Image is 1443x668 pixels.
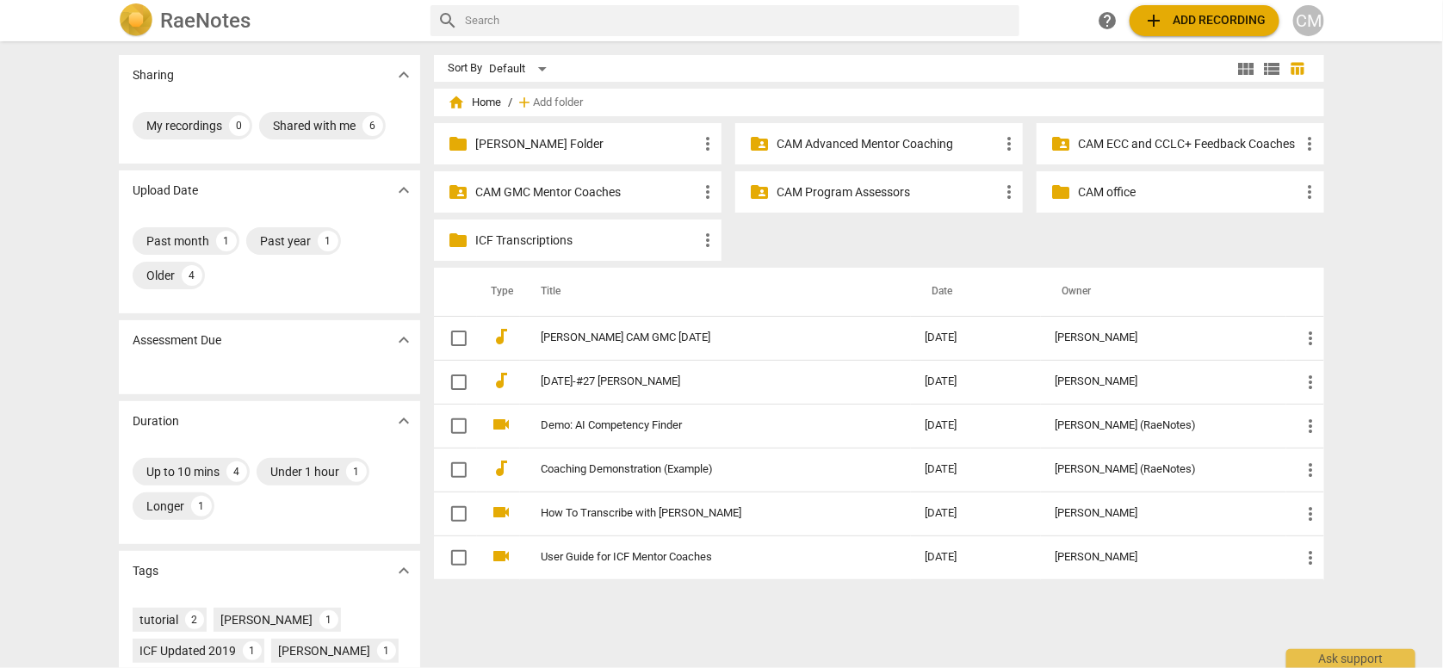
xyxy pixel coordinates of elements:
[362,115,383,136] div: 6
[465,7,1013,34] input: Search
[146,498,184,515] div: Longer
[391,177,417,203] button: Show more
[1300,328,1321,349] span: more_vert
[1300,547,1321,568] span: more_vert
[146,117,222,134] div: My recordings
[1055,375,1273,388] div: [PERSON_NAME]
[226,461,247,482] div: 4
[911,360,1041,404] td: [DATE]
[1300,133,1321,154] span: more_vert
[273,117,356,134] div: Shared with me
[1300,372,1321,393] span: more_vert
[391,408,417,434] button: Show more
[185,610,204,629] div: 2
[475,135,697,153] p: Brian Miller Folder
[318,231,338,251] div: 1
[1078,135,1300,153] p: CAM ECC and CCLC+ Feedback Coaches
[516,94,533,111] span: add
[393,65,414,85] span: expand_more
[489,55,553,83] div: Default
[133,331,221,349] p: Assessment Due
[911,492,1041,535] td: [DATE]
[216,231,237,251] div: 1
[139,642,236,659] div: ICF Updated 2019
[1130,5,1279,36] button: Upload
[1055,551,1273,564] div: [PERSON_NAME]
[1233,56,1259,82] button: Tile view
[319,610,338,629] div: 1
[1259,56,1285,82] button: List view
[391,327,417,353] button: Show more
[508,96,512,109] span: /
[1300,504,1321,524] span: more_vert
[133,562,158,580] p: Tags
[749,133,770,154] span: folder_shared
[393,411,414,431] span: expand_more
[393,560,414,581] span: expand_more
[911,316,1041,360] td: [DATE]
[1041,268,1286,316] th: Owner
[437,10,458,31] span: search
[133,412,179,430] p: Duration
[749,182,770,202] span: folder_shared
[520,268,911,316] th: Title
[541,375,863,388] a: [DATE]-#27 [PERSON_NAME]
[541,463,863,476] a: Coaching Demonstration (Example)
[260,232,311,250] div: Past year
[220,611,313,628] div: [PERSON_NAME]
[491,414,511,435] span: videocam
[133,182,198,200] p: Upload Date
[697,182,718,202] span: more_vert
[999,133,1019,154] span: more_vert
[448,94,501,111] span: Home
[911,448,1041,492] td: [DATE]
[391,62,417,88] button: Show more
[697,133,718,154] span: more_vert
[146,232,209,250] div: Past month
[1055,507,1273,520] div: [PERSON_NAME]
[477,268,520,316] th: Type
[1050,182,1071,202] span: folder
[278,642,370,659] div: [PERSON_NAME]
[448,62,482,75] div: Sort By
[133,66,174,84] p: Sharing
[191,496,212,516] div: 1
[182,265,202,286] div: 4
[393,180,414,201] span: expand_more
[1055,463,1273,476] div: [PERSON_NAME] (RaeNotes)
[1050,133,1071,154] span: folder_shared
[1261,59,1282,79] span: view_list
[119,3,153,38] img: Logo
[346,461,367,482] div: 1
[448,133,468,154] span: folder
[448,230,468,251] span: folder
[475,232,697,250] p: ICF Transcriptions
[1300,460,1321,480] span: more_vert
[1055,419,1273,432] div: [PERSON_NAME] (RaeNotes)
[119,3,417,38] a: LogoRaeNotes
[911,404,1041,448] td: [DATE]
[475,183,697,201] p: CAM GMC Mentor Coaches
[1293,5,1324,36] div: CM
[491,502,511,523] span: videocam
[491,458,511,479] span: audiotrack
[541,331,863,344] a: [PERSON_NAME] CAM GMC [DATE]
[777,183,999,201] p: CAM Program Assessors
[777,135,999,153] p: CAM Advanced Mentor Coaching
[1097,10,1118,31] span: help
[1285,56,1310,82] button: Table view
[243,641,262,660] div: 1
[270,463,339,480] div: Under 1 hour
[491,326,511,347] span: audiotrack
[1300,182,1321,202] span: more_vert
[1236,59,1256,79] span: view_module
[1300,416,1321,436] span: more_vert
[1286,649,1415,668] div: Ask support
[1078,183,1300,201] p: CAM office
[391,558,417,584] button: Show more
[146,463,220,480] div: Up to 10 mins
[911,268,1041,316] th: Date
[1143,10,1266,31] span: Add recording
[1092,5,1123,36] a: Help
[160,9,251,33] h2: RaeNotes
